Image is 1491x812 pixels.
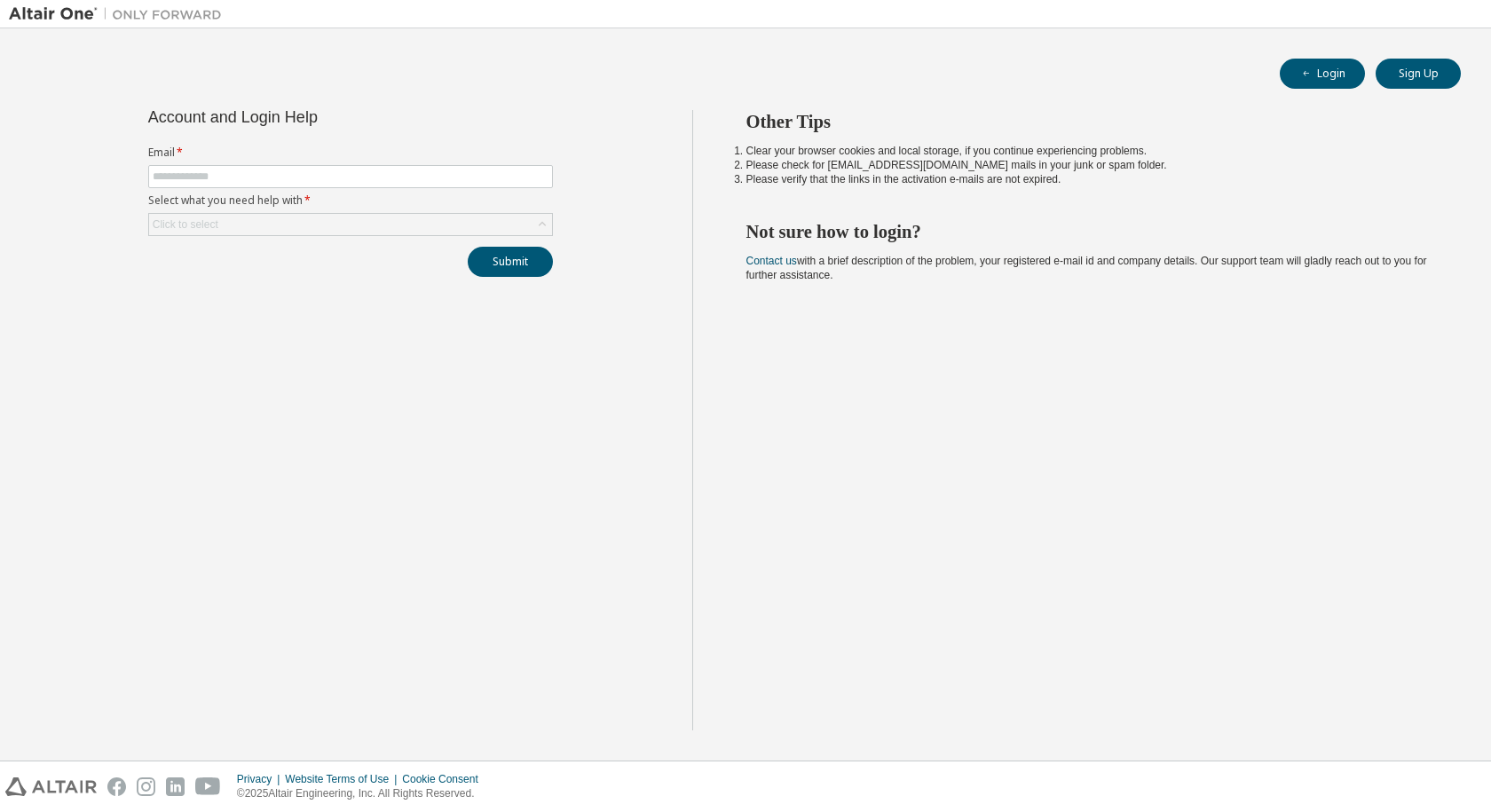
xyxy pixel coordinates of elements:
div: Click to select [149,214,552,235]
img: youtube.svg [195,777,221,796]
li: Clear your browser cookies and local storage, if you continue experiencing problems. [746,144,1430,158]
div: Cookie Consent [402,772,488,786]
button: Sign Up [1376,59,1461,89]
div: Website Terms of Use [285,772,402,786]
img: Altair One [9,5,231,23]
div: Account and Login Help [148,110,472,124]
label: Select what you need help with [148,193,553,208]
span: with a brief description of the problem, your registered e-mail id and company details. Our suppo... [746,255,1427,281]
img: facebook.svg [107,777,126,796]
p: © 2025 Altair Engineering, Inc. All Rights Reserved. [237,786,489,801]
li: Please check for [EMAIL_ADDRESS][DOMAIN_NAME] mails in your junk or spam folder. [746,158,1430,172]
img: altair_logo.svg [5,777,97,796]
div: Click to select [153,217,218,232]
a: Contact us [746,255,797,267]
img: instagram.svg [137,777,155,796]
h2: Other Tips [746,110,1430,133]
li: Please verify that the links in the activation e-mails are not expired. [746,172,1430,186]
div: Privacy [237,772,285,786]
h2: Not sure how to login? [746,220,1430,243]
label: Email [148,146,553,160]
button: Submit [468,247,553,277]
img: linkedin.svg [166,777,185,796]
button: Login [1280,59,1365,89]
